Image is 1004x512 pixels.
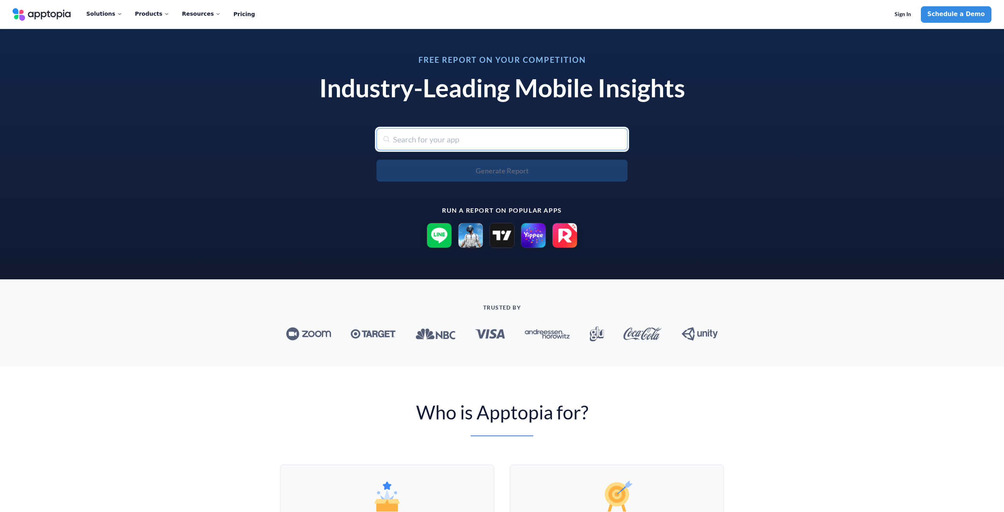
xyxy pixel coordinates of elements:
[475,329,505,339] img: Visa_Inc._logo.svg
[310,73,694,103] h1: Industry-Leading Mobile Insights
[888,6,918,23] a: Sign In
[525,329,570,339] img: Andreessen_Horowitz_new_logo.svg
[233,6,255,23] a: Pricing
[427,223,452,248] img: LINE icon
[521,223,546,248] img: Yippee TV: Christian Streaming icon
[415,328,455,340] img: NBC_logo.svg
[489,223,515,248] img: TradingView: Track All Markets icon
[310,56,694,64] h3: Free Report on Your Competition
[220,304,784,311] p: TRUSTED BY
[182,5,221,22] div: Resources
[351,329,396,339] img: Target_logo.svg
[921,6,991,23] a: Schedule a Demo
[601,481,633,512] img: Products%20Image_Ad.svg
[552,223,577,248] img: ReelShort - Stream Drama & TV icon
[376,128,627,150] input: Search for your app
[286,327,331,341] img: Zoom_logo.svg
[458,223,483,248] img: PUBG MOBILE icon
[682,327,718,341] img: Unity_Technologies_logo.svg
[86,5,122,22] div: Solutions
[895,11,911,18] span: Sign In
[623,328,662,340] img: Coca-Cola_logo.svg
[589,326,604,341] img: Glu_Mobile_logo.svg
[135,5,169,22] div: Products
[371,481,403,512] img: Products%20Image_Ad.svg
[220,401,784,424] p: Who is Apptopia for?
[310,207,694,214] p: Run a report on popular apps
